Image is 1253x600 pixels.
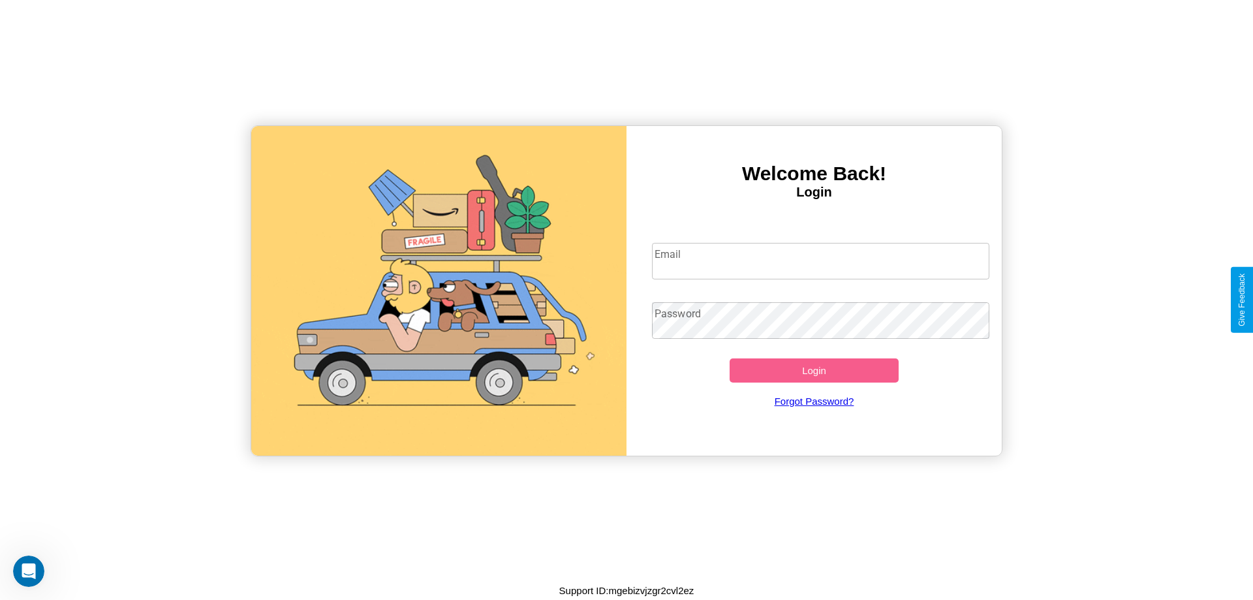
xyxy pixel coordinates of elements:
a: Forgot Password? [645,383,983,420]
img: gif [251,126,626,456]
button: Login [730,358,899,383]
h4: Login [626,185,1002,200]
h3: Welcome Back! [626,163,1002,185]
iframe: Intercom live chat [13,556,44,587]
p: Support ID: mgebizvjzgr2cvl2ez [559,582,694,599]
div: Give Feedback [1237,274,1246,326]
